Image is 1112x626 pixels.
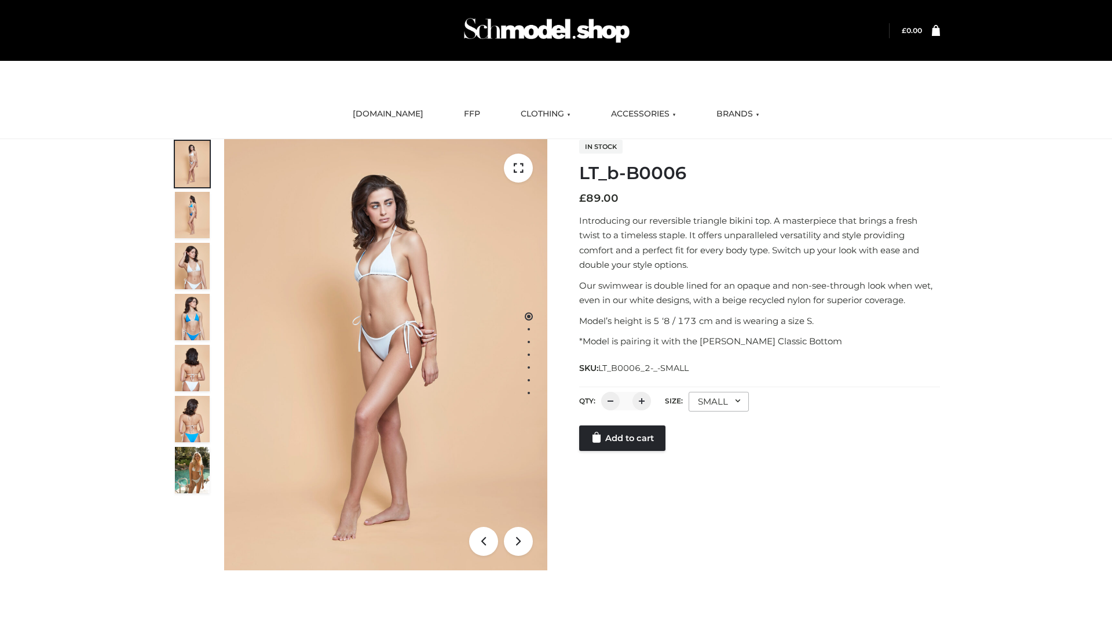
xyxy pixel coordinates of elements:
bdi: 0.00 [902,26,922,35]
img: ArielClassicBikiniTop_CloudNine_AzureSky_OW114ECO_2-scaled.jpg [175,192,210,238]
span: In stock [579,140,623,154]
label: QTY: [579,396,595,405]
a: Add to cart [579,425,665,451]
a: £0.00 [902,26,922,35]
h1: LT_b-B0006 [579,163,940,184]
img: ArielClassicBikiniTop_CloudNine_AzureSky_OW114ECO_1 [224,139,547,570]
img: ArielClassicBikiniTop_CloudNine_AzureSky_OW114ECO_3-scaled.jpg [175,243,210,289]
a: CLOTHING [512,101,579,127]
span: £ [579,192,586,205]
a: BRANDS [708,101,768,127]
img: ArielClassicBikiniTop_CloudNine_AzureSky_OW114ECO_7-scaled.jpg [175,345,210,391]
p: *Model is pairing it with the [PERSON_NAME] Classic Bottom [579,334,940,349]
p: Our swimwear is double lined for an opaque and non-see-through look when wet, even in our white d... [579,278,940,308]
span: LT_B0006_2-_-SMALL [598,363,689,373]
div: SMALL [689,392,749,412]
span: £ [902,26,906,35]
img: Arieltop_CloudNine_AzureSky2.jpg [175,447,210,493]
a: FFP [455,101,489,127]
p: Model’s height is 5 ‘8 / 173 cm and is wearing a size S. [579,314,940,329]
label: Size: [665,396,683,405]
a: [DOMAIN_NAME] [344,101,432,127]
bdi: 89.00 [579,192,619,205]
img: ArielClassicBikiniTop_CloudNine_AzureSky_OW114ECO_4-scaled.jpg [175,294,210,340]
span: SKU: [579,361,690,375]
img: ArielClassicBikiniTop_CloudNine_AzureSky_OW114ECO_8-scaled.jpg [175,396,210,442]
a: ACCESSORIES [602,101,685,127]
img: ArielClassicBikiniTop_CloudNine_AzureSky_OW114ECO_1-scaled.jpg [175,141,210,187]
p: Introducing our reversible triangle bikini top. A masterpiece that brings a fresh twist to a time... [579,213,940,272]
img: Schmodel Admin 964 [460,8,634,53]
